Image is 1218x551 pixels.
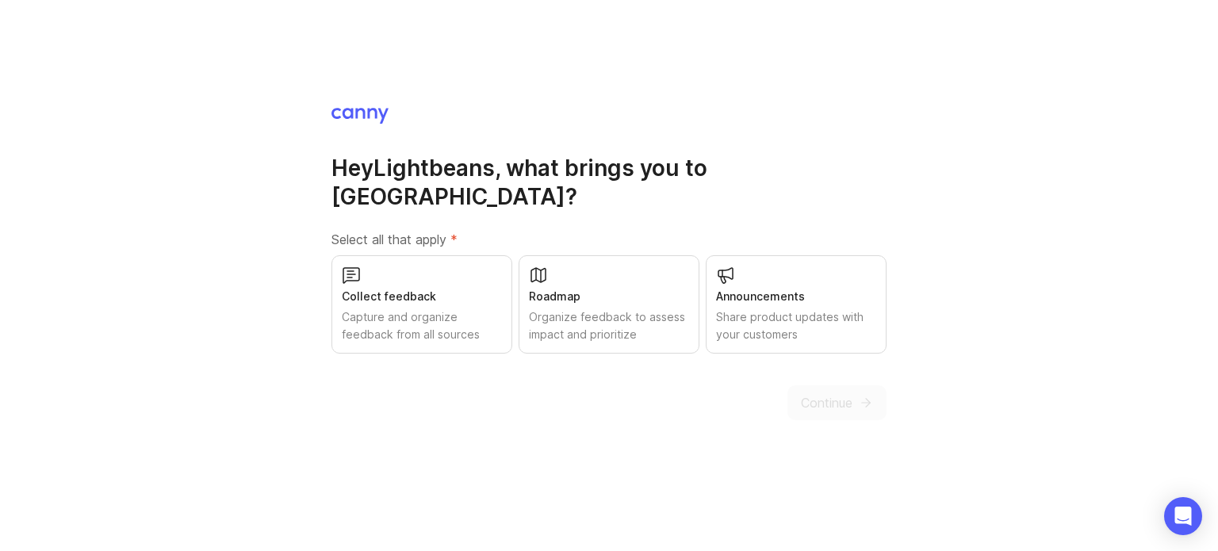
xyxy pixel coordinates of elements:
[1164,497,1202,535] div: Open Intercom Messenger
[716,288,876,305] div: Announcements
[529,288,689,305] div: Roadmap
[519,255,699,354] button: RoadmapOrganize feedback to assess impact and prioritize
[529,308,689,343] div: Organize feedback to assess impact and prioritize
[331,255,512,354] button: Collect feedbackCapture and organize feedback from all sources
[331,230,887,249] label: Select all that apply
[342,308,502,343] div: Capture and organize feedback from all sources
[716,308,876,343] div: Share product updates with your customers
[342,288,502,305] div: Collect feedback
[331,108,389,124] img: Canny Home
[331,154,887,211] h1: Hey Lightbeans , what brings you to [GEOGRAPHIC_DATA]?
[706,255,887,354] button: AnnouncementsShare product updates with your customers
